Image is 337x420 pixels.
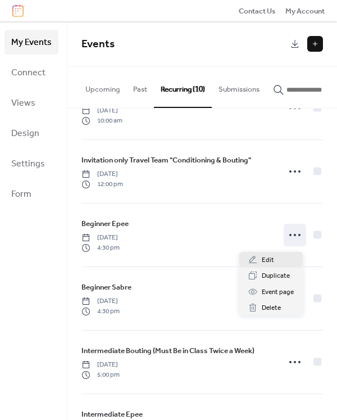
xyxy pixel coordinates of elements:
span: 12:00 pm [81,179,123,189]
span: Contact Us [239,6,276,17]
span: My Events [11,34,52,52]
a: Beginner Epee [81,218,129,230]
span: My Account [285,6,325,17]
span: 4:30 pm [81,306,120,317]
span: Beginner Sabre [81,282,131,293]
span: Invitation only Travel Team "Conditioning & Bouting" [81,155,251,166]
span: Beginner Epee [81,218,129,229]
button: Recurring (10) [154,67,212,107]
button: Upcoming [79,67,126,106]
span: [DATE] [81,296,120,306]
a: Contact Us [239,5,276,16]
a: Connect [4,60,58,85]
span: Delete [262,302,281,314]
span: [DATE] [81,360,120,370]
span: Design [11,125,39,143]
span: 10:00 am [81,116,122,126]
span: 5:00 pm [81,370,120,380]
span: Events [81,34,115,55]
a: Settings [4,151,58,176]
a: Design [4,121,58,146]
img: logo [12,4,24,17]
span: Intermediate Epee [81,409,143,420]
button: Submissions [212,67,266,106]
span: Form [11,186,31,204]
a: My Account [285,5,325,16]
span: Edit [262,255,274,266]
a: My Events [4,30,58,55]
span: 4:30 pm [81,243,120,253]
span: [DATE] [81,169,123,179]
span: Settings [11,155,45,173]
a: Intermediate Bouting (Must Be in Class Twice a Week) [81,345,254,357]
button: Past [126,67,154,106]
span: Event page [262,287,294,298]
span: [DATE] [81,106,122,116]
span: [DATE] [81,233,120,243]
a: Invitation only Travel Team "Conditioning & Bouting" [81,154,251,166]
span: Intermediate Bouting (Must Be in Class Twice a Week) [81,345,254,356]
span: Duplicate [262,270,290,282]
a: Form [4,182,58,206]
span: Connect [11,64,45,82]
span: Views [11,94,35,112]
a: Views [4,91,58,115]
a: Beginner Sabre [81,281,131,293]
